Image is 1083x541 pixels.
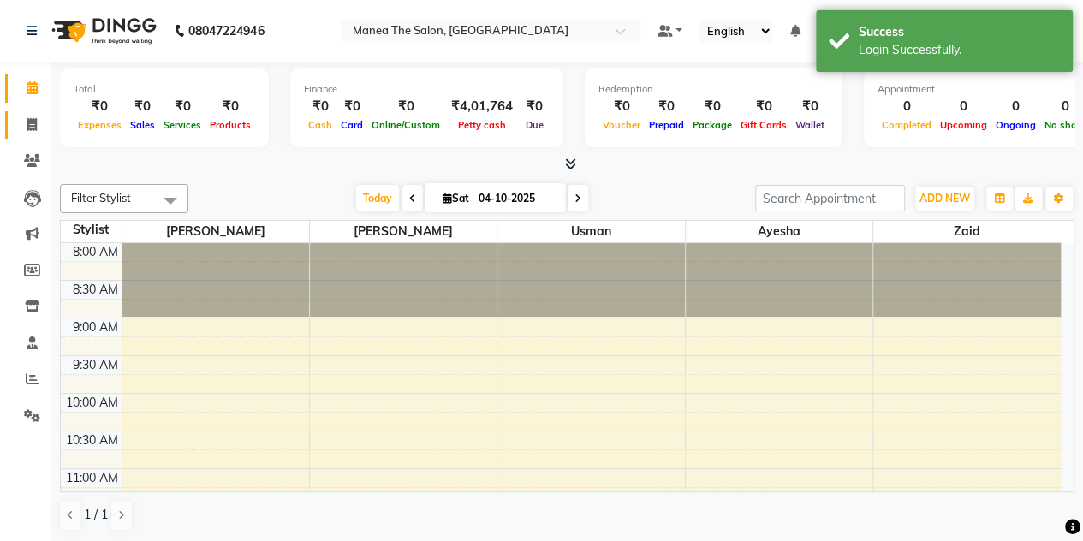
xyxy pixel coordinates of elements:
b: 08047224946 [188,7,264,55]
div: ₹0 [736,97,791,116]
span: [PERSON_NAME] [310,221,497,242]
div: Success [859,23,1060,41]
div: ₹0 [74,97,126,116]
div: Login Successfully. [859,41,1060,59]
span: Prepaid [645,119,688,131]
span: Card [336,119,367,131]
div: Stylist [61,221,122,239]
span: Sat [438,192,473,205]
div: 9:30 AM [69,356,122,374]
div: ₹0 [126,97,159,116]
span: ayesha [686,221,872,242]
div: ₹0 [159,97,205,116]
div: ₹0 [645,97,688,116]
div: Total [74,82,255,97]
span: Services [159,119,205,131]
div: ₹0 [598,97,645,116]
div: ₹0 [304,97,336,116]
div: 0 [878,97,936,116]
span: Sales [126,119,159,131]
div: 10:30 AM [62,431,122,449]
div: ₹4,01,764 [444,97,520,116]
div: 10:00 AM [62,394,122,412]
img: logo [44,7,161,55]
span: Online/Custom [367,119,444,131]
span: Package [688,119,736,131]
span: Products [205,119,255,131]
div: ₹0 [367,97,444,116]
span: Filter Stylist [71,191,131,205]
div: 11:00 AM [62,469,122,487]
div: ₹0 [336,97,367,116]
span: usman [497,221,684,242]
span: Completed [878,119,936,131]
div: Redemption [598,82,829,97]
span: Wallet [791,119,829,131]
div: 8:00 AM [69,243,122,261]
div: 9:00 AM [69,318,122,336]
div: ₹0 [520,97,550,116]
span: 1 / 1 [84,506,108,524]
span: Due [521,119,548,131]
span: Upcoming [936,119,991,131]
span: Today [356,185,399,211]
span: Gift Cards [736,119,791,131]
div: 0 [936,97,991,116]
button: ADD NEW [915,187,974,211]
span: zaid [873,221,1061,242]
span: ADD NEW [919,192,970,205]
div: Finance [304,82,550,97]
div: ₹0 [688,97,736,116]
span: Cash [304,119,336,131]
span: Expenses [74,119,126,131]
div: 0 [991,97,1040,116]
input: 2025-10-04 [473,186,559,211]
input: Search Appointment [755,185,905,211]
div: 8:30 AM [69,281,122,299]
span: Ongoing [991,119,1040,131]
div: ₹0 [205,97,255,116]
div: ₹0 [791,97,829,116]
span: [PERSON_NAME] [122,221,309,242]
span: Petty cash [454,119,510,131]
span: Voucher [598,119,645,131]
